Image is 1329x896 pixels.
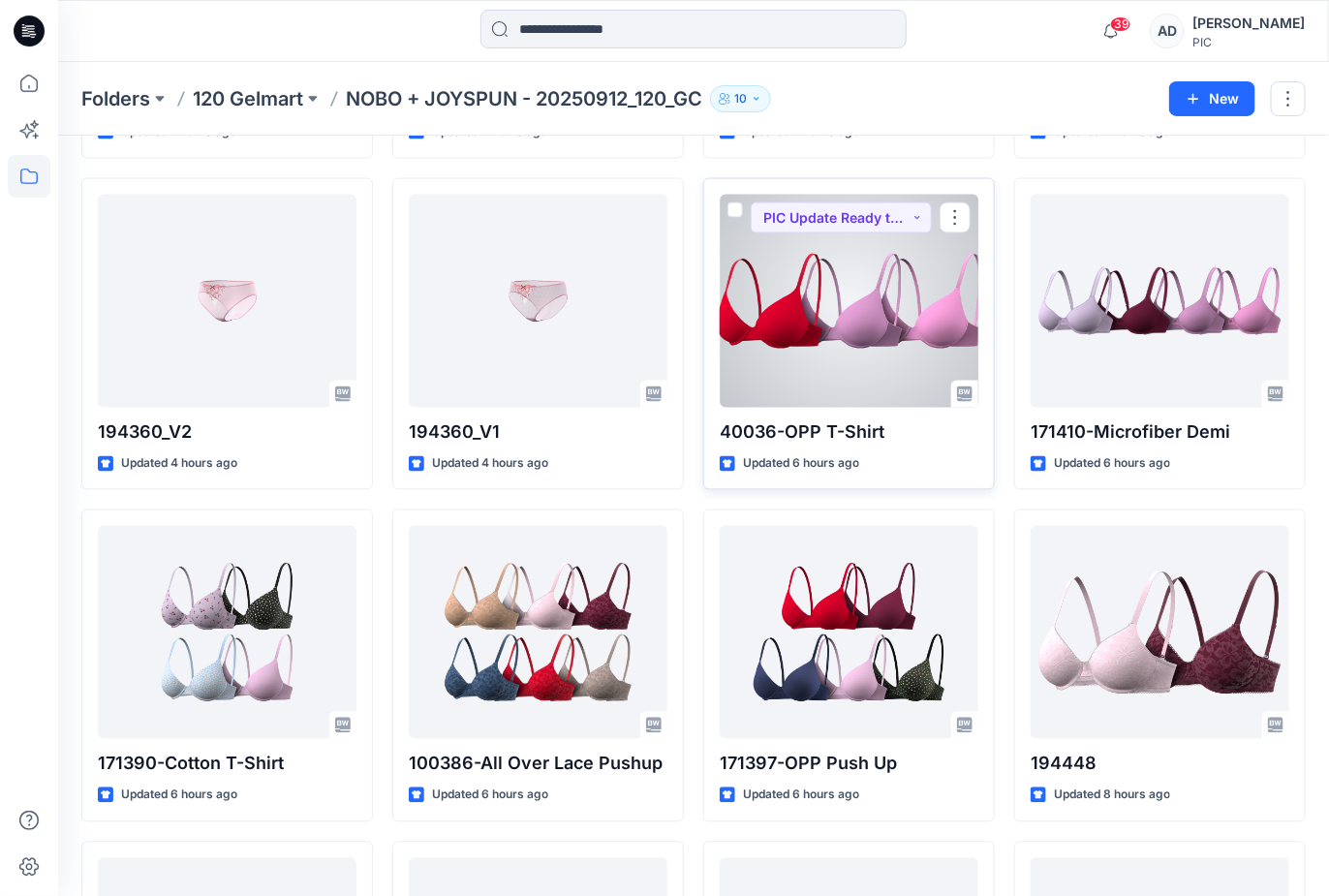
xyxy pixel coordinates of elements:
[743,454,859,475] p: Updated 6 hours ago
[1110,16,1131,32] span: 39
[409,526,667,739] a: 100386-All Over Lace Pushup
[121,786,237,806] p: Updated 6 hours ago
[1031,195,1289,408] a: 171410-Microfiber Demi
[1054,454,1170,475] p: Updated 6 hours ago
[710,85,771,112] button: 10
[743,786,859,806] p: Updated 6 hours ago
[432,454,548,475] p: Updated 4 hours ago
[720,751,978,778] p: 171397-OPP Push Up
[98,526,356,739] a: 171390-Cotton T-Shirt
[1054,786,1170,806] p: Updated 8 hours ago
[409,419,667,447] p: 194360_V1
[1169,81,1255,116] button: New
[720,419,978,447] p: 40036-OPP T-Shirt
[409,195,667,408] a: 194360_V1
[1031,526,1289,739] a: 194448
[409,751,667,778] p: 100386-All Over Lace Pushup
[1031,751,1289,778] p: 194448
[193,85,303,112] a: 120 Gelmart
[346,85,702,112] p: NOBO + JOYSPUN - 20250912_120_GC
[1031,419,1289,447] p: 171410-Microfiber Demi
[1192,35,1305,49] div: PIC
[720,526,978,739] a: 171397-OPP Push Up
[432,786,548,806] p: Updated 6 hours ago
[1150,14,1185,48] div: AD
[1192,12,1305,35] div: [PERSON_NAME]
[98,751,356,778] p: 171390-Cotton T-Shirt
[720,195,978,408] a: 40036-OPP T-Shirt
[81,85,150,112] a: Folders
[98,195,356,408] a: 194360_V2
[121,454,237,475] p: Updated 4 hours ago
[98,419,356,447] p: 194360_V2
[734,88,747,109] p: 10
